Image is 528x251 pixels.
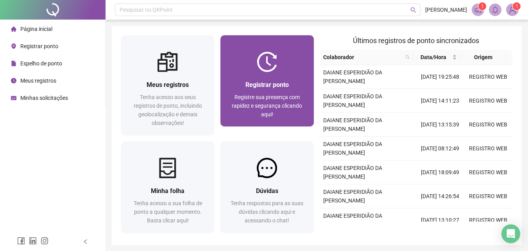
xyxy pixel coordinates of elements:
td: REGISTRO WEB [464,208,512,232]
span: [PERSON_NAME] [425,5,467,14]
td: [DATE] 14:11:23 [416,89,464,113]
span: bell [492,6,499,13]
span: Página inicial [20,26,52,32]
span: DAIANE ESPERIDIÃO DA [PERSON_NAME] [323,117,382,132]
a: DúvidasTenha respostas para as suas dúvidas clicando aqui e acessando o chat! [220,141,313,233]
td: [DATE] 14:26:54 [416,184,464,208]
span: search [404,51,412,63]
td: [DATE] 18:09:49 [416,161,464,184]
span: facebook [17,237,25,245]
span: Tenha acesso aos seus registros de ponto, incluindo geolocalização e demais observações! [134,94,202,126]
span: linkedin [29,237,37,245]
th: Data/Hora [413,50,460,65]
span: left [83,239,88,244]
span: Colaborador [323,53,403,61]
span: Tenha acesso a sua folha de ponto a qualquer momento. Basta clicar aqui! [134,200,202,224]
span: Meus registros [147,81,189,88]
span: schedule [11,95,16,101]
span: instagram [41,237,48,245]
a: Meus registrosTenha acesso aos seus registros de ponto, incluindo geolocalização e demais observa... [121,35,214,135]
span: clock-circle [11,78,16,83]
span: DAIANE ESPERIDIÃO DA [PERSON_NAME] [323,141,382,156]
td: REGISTRO WEB [464,184,512,208]
td: REGISTRO WEB [464,137,512,161]
span: Minha folha [151,187,184,195]
td: REGISTRO WEB [464,65,512,89]
td: REGISTRO WEB [464,161,512,184]
span: file [11,61,16,66]
sup: Atualize o seu contato no menu Meus Dados [513,2,521,10]
td: REGISTRO WEB [464,113,512,137]
td: REGISTRO WEB [464,89,512,113]
td: [DATE] 19:25:48 [416,65,464,89]
span: Dúvidas [256,187,278,195]
span: DAIANE ESPERIDIÃO DA [PERSON_NAME] [323,165,382,180]
span: DAIANE ESPERIDIÃO DA [PERSON_NAME] [323,69,382,84]
span: Minhas solicitações [20,95,68,101]
div: Open Intercom Messenger [501,224,520,243]
span: Tenha respostas para as suas dúvidas clicando aqui e acessando o chat! [231,200,303,224]
td: [DATE] 13:15:39 [416,113,464,137]
span: Registrar ponto [20,43,58,49]
a: Registrar pontoRegistre sua presença com rapidez e segurança clicando aqui! [220,35,313,126]
td: [DATE] 08:12:49 [416,137,464,161]
span: Registre sua presença com rapidez e segurança clicando aqui! [232,94,302,117]
span: Data/Hora [416,53,450,61]
span: notification [474,6,481,13]
span: 1 [481,4,484,9]
span: environment [11,43,16,49]
span: Registrar ponto [245,81,289,88]
span: Espelho de ponto [20,60,62,67]
span: DAIANE ESPERIDIÃO DA [PERSON_NAME] [323,93,382,108]
span: Meus registros [20,78,56,84]
span: search [410,7,416,13]
span: DAIANE ESPERIDIÃO DA [PERSON_NAME] [323,189,382,204]
span: home [11,26,16,32]
th: Origem [460,50,507,65]
img: 84177 [507,4,518,16]
span: Últimos registros de ponto sincronizados [353,36,479,45]
span: search [405,55,410,60]
span: 1 [515,4,518,9]
span: DAIANE ESPERIDIÃO DA [PERSON_NAME] [323,213,382,228]
a: Minha folhaTenha acesso a sua folha de ponto a qualquer momento. Basta clicar aqui! [121,141,214,233]
sup: 1 [478,2,486,10]
td: [DATE] 13:10:27 [416,208,464,232]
